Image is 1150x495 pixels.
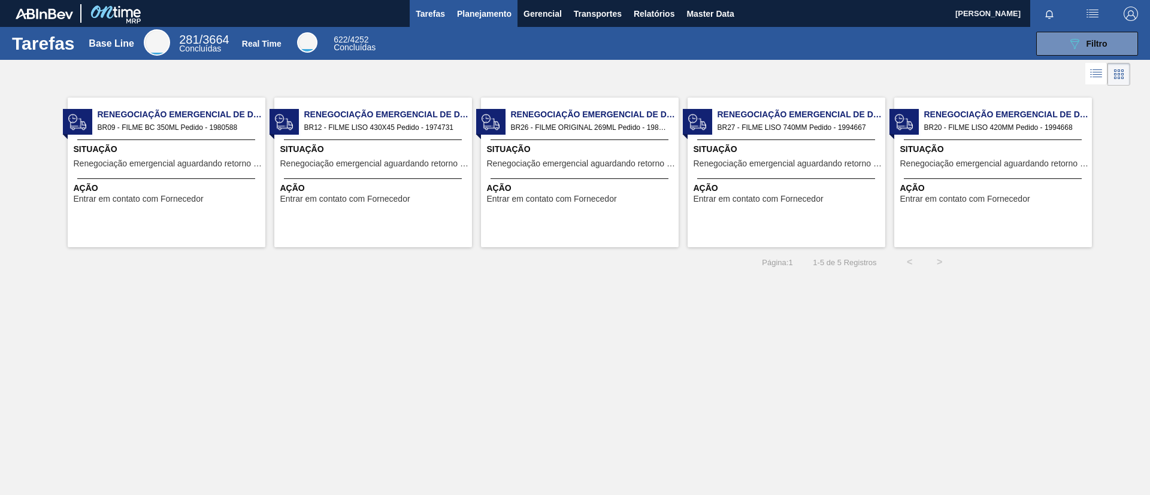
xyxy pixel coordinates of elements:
span: Gerencial [523,7,562,21]
div: Real Time [334,36,376,51]
span: Renegociação emergencial aguardando retorno Fornecedor [487,159,676,168]
span: Ação [487,182,676,195]
img: status [895,113,913,131]
img: Logout [1124,7,1138,21]
span: BR12 - FILME LISO 430X45 Pedido - 1974731 [304,121,462,134]
div: Real Time [297,32,317,53]
span: Renegociação Emergencial de Data [304,108,472,121]
span: Ação [900,182,1089,195]
span: / 3664 [179,33,229,46]
h1: Tarefas [12,37,75,50]
span: Tarefas [416,7,445,21]
button: > [925,247,955,277]
span: Master Data [686,7,734,21]
span: Filtro [1087,39,1107,48]
img: status [688,113,706,131]
span: Ação [74,182,262,195]
span: Situação [487,143,676,156]
span: Entrar em contato com Fornecedor [74,195,204,204]
span: Concluídas [334,42,376,52]
span: Relatórios [634,7,674,21]
span: Concluídas [179,44,221,53]
span: Situação [900,143,1089,156]
div: Real Time [242,39,282,48]
div: Base Line [144,29,170,56]
span: 281 [179,33,199,46]
span: 1 - 5 de 5 Registros [811,258,877,267]
img: TNhmsLtSVTkK8tSr43FrP2fwEKptu5GPRR3wAAAABJRU5ErkJggg== [16,8,73,19]
img: status [482,113,500,131]
span: Entrar em contato com Fornecedor [280,195,410,204]
div: Visão em Lista [1085,63,1107,86]
span: Entrar em contato com Fornecedor [694,195,824,204]
button: Notificações [1030,5,1069,22]
span: Renegociação emergencial aguardando retorno Fornecedor [900,159,1089,168]
img: userActions [1085,7,1100,21]
div: Base Line [89,38,134,49]
span: Renegociação Emergencial de Data [98,108,265,121]
span: Ação [280,182,469,195]
span: BR20 - FILME LISO 420MM Pedido - 1994668 [924,121,1082,134]
span: Renegociação Emergencial de Data [511,108,679,121]
button: < [895,247,925,277]
span: Renegociação Emergencial de Data [924,108,1092,121]
span: Situação [694,143,882,156]
span: Renegociação emergencial aguardando retorno Fornecedor [280,159,469,168]
span: Renegociação emergencial aguardando retorno Fornecedor [694,159,882,168]
span: Entrar em contato com Fornecedor [487,195,617,204]
span: Planejamento [457,7,512,21]
span: 622 [334,35,347,44]
img: status [68,113,86,131]
span: BR26 - FILME ORIGINAL 269ML Pedido - 1984279 [511,121,669,134]
span: / 4252 [334,35,368,44]
img: status [275,113,293,131]
span: Renegociação emergencial aguardando retorno Fornecedor [74,159,262,168]
button: Filtro [1036,32,1138,56]
div: Base Line [179,35,229,53]
span: Renegociação Emergencial de Data [718,108,885,121]
span: Situação [74,143,262,156]
span: BR27 - FILME LISO 740MM Pedido - 1994667 [718,121,876,134]
div: Visão em Cards [1107,63,1130,86]
span: Entrar em contato com Fornecedor [900,195,1030,204]
span: Transportes [574,7,622,21]
span: Situação [280,143,469,156]
span: Página : 1 [762,258,792,267]
span: BR09 - FILME BC 350ML Pedido - 1980588 [98,121,256,134]
span: Ação [694,182,882,195]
